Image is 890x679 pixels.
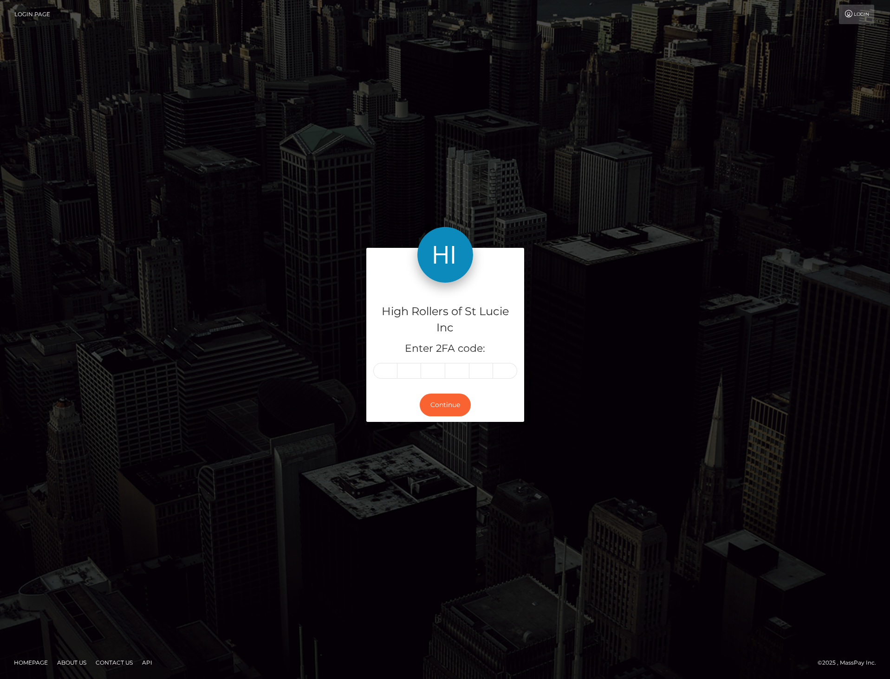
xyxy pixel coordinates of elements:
[420,394,471,416] button: Continue
[10,655,52,670] a: Homepage
[417,227,473,283] img: High Rollers of St Lucie Inc
[373,342,517,356] h5: Enter 2FA code:
[839,5,874,24] a: Login
[53,655,90,670] a: About Us
[818,658,883,668] div: © 2025 , MassPay Inc.
[92,655,136,670] a: Contact Us
[373,304,517,336] h4: High Rollers of St Lucie Inc
[14,5,50,24] a: Login Page
[138,655,156,670] a: API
